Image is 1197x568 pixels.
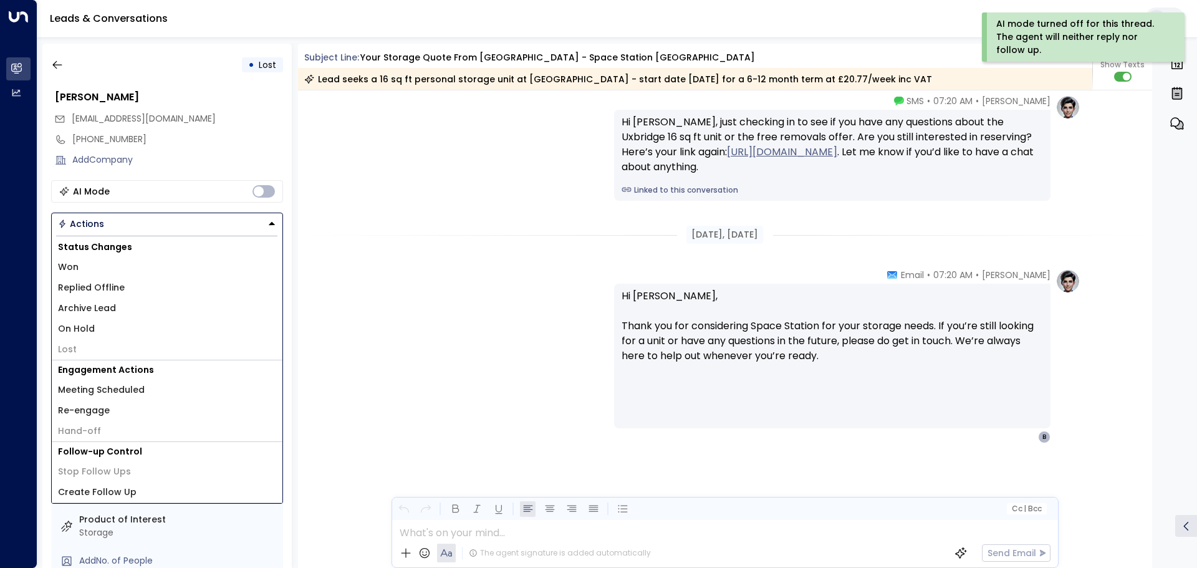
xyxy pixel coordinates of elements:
div: Storage [79,526,278,539]
span: On Hold [58,322,95,335]
span: Replied Offline [58,281,125,294]
img: profile-logo.png [1055,95,1080,120]
p: Hi [PERSON_NAME], Thank you for considering Space Station for your storage needs. If you’re still... [622,289,1043,378]
span: [EMAIL_ADDRESS][DOMAIN_NAME] [72,112,216,125]
span: Create Follow Up [58,486,137,499]
span: • [927,269,930,281]
span: Show Texts [1100,59,1145,70]
img: profile-logo.png [1055,269,1080,294]
span: Hand-off [58,425,101,438]
div: Hi [PERSON_NAME], just checking in to see if you have any questions about the Uxbridge 16 sq ft u... [622,115,1043,175]
span: bilkishbegum235@gmail.com [72,112,216,125]
button: Undo [396,501,411,517]
span: Cc Bcc [1011,504,1041,513]
div: Actions [58,218,104,229]
div: Lead seeks a 16 sq ft personal storage unit at [GEOGRAPHIC_DATA] - start date [DATE] for a 6-12 m... [304,73,932,85]
a: Linked to this conversation [622,185,1043,196]
div: The agent signature is added automatically [469,547,651,559]
span: | [1024,504,1026,513]
span: Lost [259,59,276,71]
span: Email [901,269,924,281]
div: • [248,54,254,76]
a: Leads & Conversations [50,11,168,26]
button: Cc|Bcc [1006,503,1046,515]
span: [PERSON_NAME] [982,95,1050,107]
div: Button group with a nested menu [51,213,283,235]
span: • [976,269,979,281]
div: [DATE], [DATE] [686,226,763,244]
span: Lost [58,343,77,356]
span: 07:20 AM [933,95,973,107]
span: SMS [906,95,924,107]
div: [PHONE_NUMBER] [72,133,283,146]
div: B [1038,431,1050,443]
button: Actions [51,213,283,235]
div: AddNo. of People [79,554,278,567]
div: AI Mode [73,185,110,198]
div: AI mode turned off for this thread. The agent will neither reply nor follow up. [996,17,1168,57]
div: [PERSON_NAME] [55,90,283,105]
div: Your storage quote from [GEOGRAPHIC_DATA] - Space Station [GEOGRAPHIC_DATA] [360,51,755,64]
span: • [927,95,930,107]
h1: Status Changes [52,238,282,257]
span: Stop Follow Ups [58,465,131,478]
h1: Engagement Actions [52,360,282,380]
h1: Follow-up Control [52,442,282,461]
label: Product of Interest [79,513,278,526]
span: 07:20 AM [933,269,973,281]
div: AddCompany [72,153,283,166]
span: [PERSON_NAME] [982,269,1050,281]
span: • [976,95,979,107]
span: Archive Lead [58,302,116,315]
a: [URL][DOMAIN_NAME] [727,145,837,160]
button: Redo [418,501,433,517]
span: Meeting Scheduled [58,383,145,397]
span: Subject Line: [304,51,359,64]
span: Won [58,261,79,274]
span: Re-engage [58,404,110,417]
